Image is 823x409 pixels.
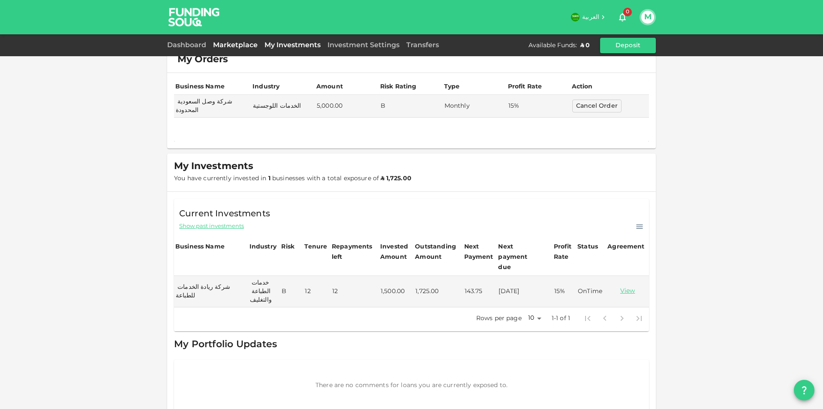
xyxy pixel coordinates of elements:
[280,276,303,307] td: B
[498,242,541,273] div: Next payment due
[175,82,225,92] div: Business Name
[476,314,522,323] p: Rows per page
[324,42,403,48] a: Investment Settings
[381,176,411,182] strong: ʢ 1,725.00
[572,82,593,92] div: Action
[524,312,544,324] div: 10
[167,42,210,48] a: Dashboard
[332,242,375,262] div: Repayments left
[380,242,412,262] div: Invested Amount
[316,82,343,92] div: Amount
[497,276,553,307] td: [DATE]
[553,276,576,307] td: 15%
[443,95,507,118] td: Monthly
[608,287,647,295] a: View
[623,8,632,16] span: 0
[607,242,644,252] div: Agreement
[268,176,270,182] strong: 1
[304,242,327,252] div: Tenure
[414,276,463,307] td: 1,725.00
[175,242,225,252] div: Business Name
[281,242,294,252] div: Risk
[210,42,261,48] a: Marketplace
[571,13,580,21] img: flag-sa.b9a346574cdc8950dd34b50780441f57.svg
[174,95,251,118] td: شركة وصل السعودية المحدودة
[415,242,458,262] div: Outstanding Amount
[249,242,276,252] div: Industry
[508,82,542,92] div: Profit Rate
[252,82,279,92] div: Industry
[177,54,228,66] span: My Orders
[463,276,497,307] td: 143.75
[554,242,575,262] div: Profit Rate
[614,9,631,26] button: 0
[174,276,248,307] td: شركة ريادة الخدمات للطباعة
[174,161,253,173] span: My Investments
[552,314,570,323] p: 1-1 of 1
[379,95,443,118] td: B
[507,95,571,118] td: 15%
[261,42,324,48] a: My Investments
[179,222,244,230] span: Show past investments
[582,14,599,20] span: العربية
[315,95,379,118] td: 5,000.00
[179,207,270,221] span: Current Investments
[315,382,508,388] span: There are no comments for loans you are currently exposed to.
[248,276,280,307] td: خدمات الطباعة والتغليف
[380,82,417,92] div: Risk Rating
[379,276,414,307] td: 1,500.00
[577,242,598,252] div: Status
[600,38,656,53] button: Deposit
[641,11,654,24] button: M
[576,276,606,307] td: OnTime
[464,242,496,262] div: Next Payment
[444,82,460,92] div: Type
[174,176,411,182] span: You have currently invested in businesses with a total exposure of
[529,41,577,50] div: Available Funds :
[330,276,379,307] td: 12
[794,380,814,400] button: question
[403,42,442,48] a: Transfers
[580,41,590,50] div: ʢ 0
[572,100,622,112] button: Cancel Order
[303,276,330,307] td: 12
[174,340,277,349] span: My Portfolio Updates
[251,95,315,118] td: الخدمات اللوجستية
